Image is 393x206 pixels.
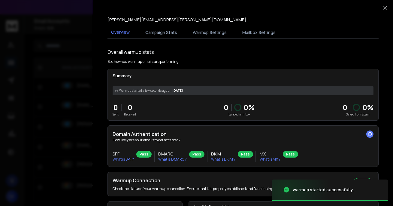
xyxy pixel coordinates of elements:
h3: DKIM [211,151,235,157]
p: What is DKIM ? [211,157,235,162]
h2: Domain Authentication [113,131,373,138]
button: Overview [107,26,133,39]
p: 0 % [244,103,255,112]
p: How likely are your emails to get accepted? [113,138,373,143]
p: [PERSON_NAME][EMAIL_ADDRESS][PERSON_NAME][DOMAIN_NAME] [107,17,246,23]
p: What is MX ? [260,157,280,162]
p: What is SPF ? [113,157,134,162]
p: See how you warmup emails are performing [107,59,179,64]
button: Warmup Settings [189,26,230,39]
div: Pass [238,151,253,158]
h3: SPF [113,151,134,157]
p: 0 [224,103,229,112]
div: Pass [283,151,298,158]
div: Pass [136,151,152,158]
div: Pass [189,151,204,158]
p: What is DMARC ? [158,157,187,162]
div: [DATE] [113,86,373,95]
p: Summary [113,73,373,79]
h2: Warmup Connection [113,177,294,184]
p: 0 % [362,103,373,112]
span: Warmup started a few seconds ago on [119,88,171,93]
button: Campaign Stats [142,26,181,39]
h3: MX [260,151,280,157]
p: 0 [113,103,119,112]
h3: DMARC [158,151,187,157]
p: Landed in Inbox [224,112,255,117]
h1: Overall warmup stats [107,48,154,56]
p: Saved from Spam [343,112,373,117]
p: Received [124,112,136,117]
p: 0 [124,103,136,112]
strong: 0 [343,102,347,112]
p: Check the status of your warmup connection. Ensure that it is properly established and functionin... [113,186,294,191]
button: Mailbox Settings [239,26,279,39]
p: Sent [113,112,119,117]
